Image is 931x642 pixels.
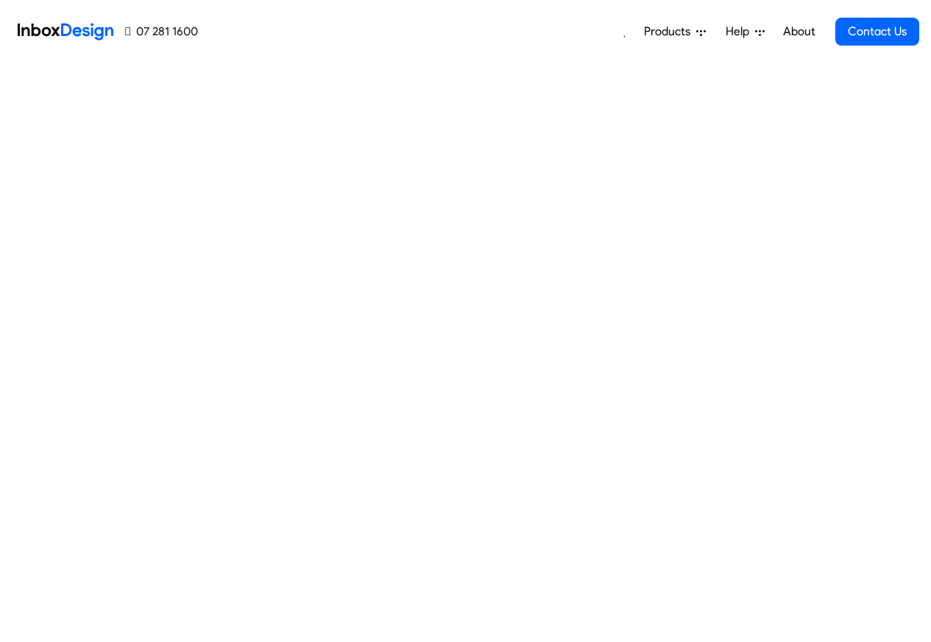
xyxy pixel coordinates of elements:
span: Products [644,23,696,40]
span: Help [726,23,755,40]
a: 07 281 1600 [125,23,198,40]
a: Contact Us [835,18,919,46]
a: Help [720,17,771,46]
a: Products [638,17,712,46]
a: About [779,17,819,46]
